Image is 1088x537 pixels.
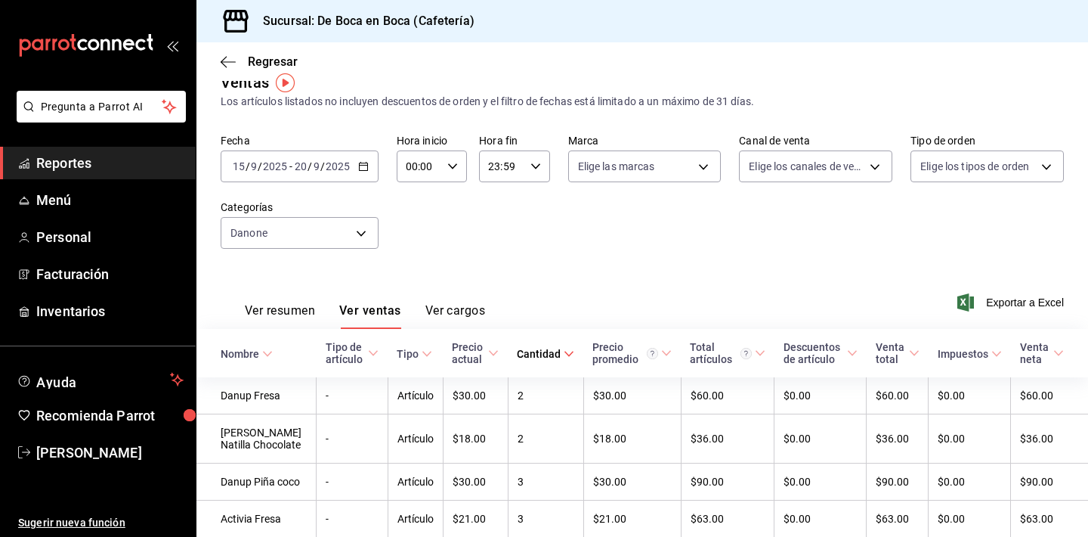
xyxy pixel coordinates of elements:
span: [PERSON_NAME] [36,442,184,463]
td: $30.00 [583,464,681,501]
span: Tipo de artículo [326,341,379,365]
span: Elige las marcas [578,159,655,174]
button: Pregunta a Parrot AI [17,91,186,123]
span: Nombre [221,348,273,360]
td: $0.00 [929,414,1011,464]
td: $30.00 [443,377,508,414]
input: -- [294,160,308,172]
td: $90.00 [681,464,774,501]
input: -- [232,160,246,172]
span: Personal [36,227,184,247]
span: Recomienda Parrot [36,405,184,426]
td: $60.00 [1011,377,1088,414]
label: Canal de venta [739,135,892,146]
div: Cantidad [517,348,561,360]
input: -- [250,160,258,172]
td: Artículo [388,377,443,414]
div: Total artículos [690,341,751,365]
td: $60.00 [867,377,929,414]
td: $90.00 [1011,464,1088,501]
span: Regresar [248,54,298,69]
span: Facturación [36,264,184,284]
td: $0.00 [774,377,867,414]
td: Artículo [388,464,443,501]
span: Inventarios [36,301,184,321]
td: Danup Piña coco [196,464,317,501]
td: $36.00 [681,414,774,464]
button: Exportar a Excel [960,293,1064,312]
span: Reportes [36,153,184,173]
span: Tipo [397,348,432,360]
td: $30.00 [443,464,508,501]
td: - [317,414,388,464]
span: Elige los canales de venta [749,159,864,174]
div: navigation tabs [245,303,485,329]
span: - [289,160,292,172]
div: Nombre [221,348,259,360]
span: Precio promedio [592,341,672,365]
svg: Precio promedio = Total artículos / cantidad [647,348,658,359]
td: - [317,464,388,501]
span: Menú [36,190,184,210]
td: $18.00 [583,414,681,464]
input: -- [313,160,320,172]
span: Cantidad [517,348,574,360]
span: / [258,160,262,172]
td: $0.00 [929,464,1011,501]
div: Ventas [221,71,269,94]
button: Ver resumen [245,303,315,329]
input: ---- [262,160,288,172]
span: Venta neta [1020,341,1064,365]
button: open_drawer_menu [166,39,178,51]
td: 3 [508,464,583,501]
td: [PERSON_NAME] Natilla Chocolate [196,414,317,464]
span: Sugerir nueva función [18,515,184,531]
td: $0.00 [929,377,1011,414]
div: Los artículos listados no incluyen descuentos de orden y el filtro de fechas está limitado a un m... [221,94,1064,110]
label: Marca [568,135,722,146]
svg: El total artículos considera cambios de precios en los artículos así como costos adicionales por ... [740,348,752,359]
td: $90.00 [867,464,929,501]
td: 2 [508,377,583,414]
input: ---- [325,160,351,172]
label: Fecha [221,135,379,146]
td: Artículo [388,414,443,464]
div: Venta neta [1020,341,1050,365]
span: Descuentos de artículo [784,341,858,365]
td: $36.00 [1011,414,1088,464]
button: Ver cargos [425,303,486,329]
td: $0.00 [774,464,867,501]
div: Precio actual [452,341,485,365]
span: / [246,160,250,172]
button: Ver ventas [339,303,401,329]
td: 2 [508,414,583,464]
td: Danup Fresa [196,377,317,414]
span: Venta total [876,341,920,365]
label: Hora inicio [397,135,467,146]
span: Impuestos [938,348,1002,360]
div: Descuentos de artículo [784,341,844,365]
td: $0.00 [774,414,867,464]
td: $36.00 [867,414,929,464]
span: Pregunta a Parrot AI [41,99,162,115]
span: / [320,160,325,172]
span: / [308,160,312,172]
button: Regresar [221,54,298,69]
span: Ayuda [36,371,164,389]
span: Total artículos [690,341,765,365]
td: $30.00 [583,377,681,414]
span: Elige los tipos de orden [920,159,1029,174]
span: Danone [230,225,267,241]
td: $60.00 [681,377,774,414]
div: Tipo de artículo [326,341,365,365]
div: Tipo [397,348,419,360]
h3: Sucursal: De Boca en Boca (Cafetería) [251,12,474,30]
div: Venta total [876,341,906,365]
div: Impuestos [938,348,988,360]
label: Categorías [221,202,379,213]
a: Pregunta a Parrot AI [11,110,186,126]
img: Tooltip marker [276,73,295,92]
label: Tipo de orden [910,135,1064,146]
